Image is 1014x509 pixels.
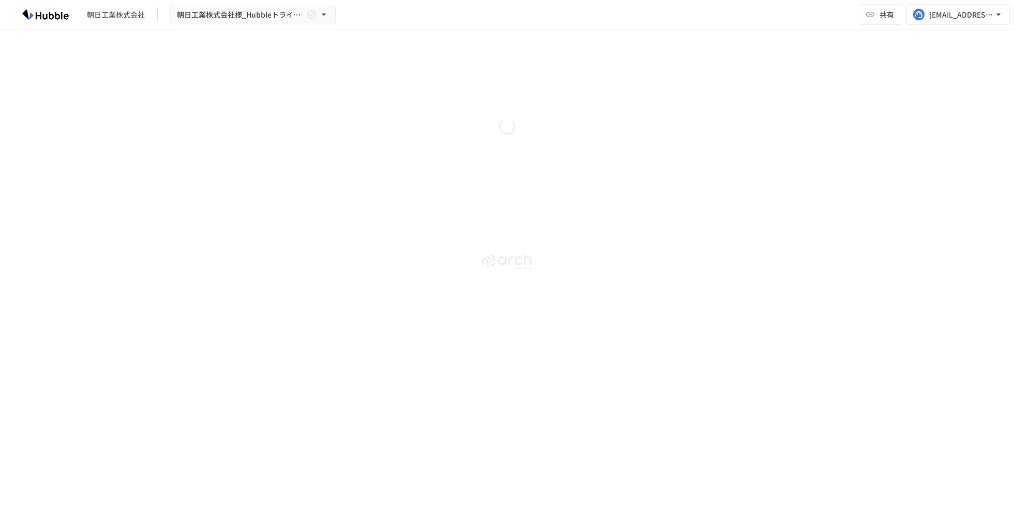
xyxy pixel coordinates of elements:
button: 共有 [859,4,902,25]
span: 共有 [879,9,894,20]
div: [EMAIL_ADDRESS][DOMAIN_NAME] [929,8,993,21]
span: 朝日工業株式会社様_Hubbleトライアル導入資料 [177,8,304,21]
button: 朝日工業株式会社様_Hubbleトライアル導入資料 [170,5,336,25]
img: HzDRNkGCf7KYO4GfwKnzITak6oVsp5RHeZBEM1dQFiQ [12,6,79,23]
div: 朝日工業株式会社 [87,9,145,20]
button: [EMAIL_ADDRESS][DOMAIN_NAME] [906,4,1010,25]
